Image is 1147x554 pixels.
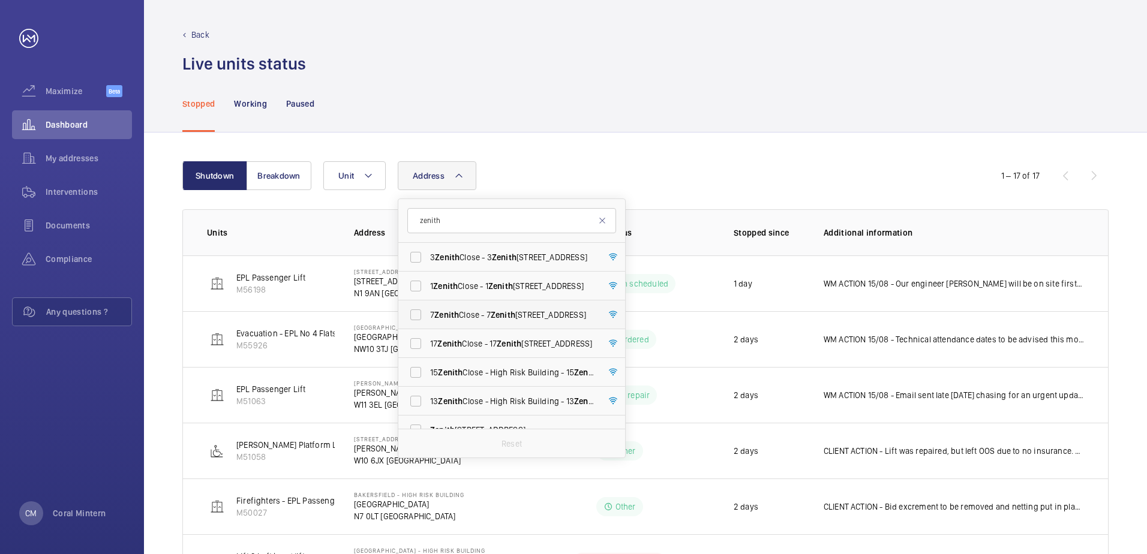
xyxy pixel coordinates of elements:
[615,501,636,513] p: Other
[354,399,460,411] p: W11 3EL [GEOGRAPHIC_DATA]
[210,444,224,458] img: platform_lift.svg
[236,327,377,339] p: Evacuation - EPL No 4 Flats 45-101 R/h
[182,53,306,75] h1: Live units status
[46,219,132,231] span: Documents
[106,85,122,97] span: Beta
[354,380,460,387] p: [PERSON_NAME] House
[354,268,485,275] p: [STREET_ADDRESS][PERSON_NAME]
[46,152,132,164] span: My addresses
[46,253,132,265] span: Compliance
[437,339,462,348] span: Zenith
[354,287,485,299] p: N1 9AN [GEOGRAPHIC_DATA]
[734,278,752,290] p: 1 day
[492,252,517,262] span: Zenith
[430,395,595,407] span: 13 Close - High Risk Building - 13 [STREET_ADDRESS]
[824,227,1084,239] p: Additional information
[430,251,595,263] span: 3 Close - 3 [STREET_ADDRESS]
[1001,170,1040,182] div: 1 – 17 of 17
[338,171,354,180] span: Unit
[210,332,224,347] img: elevator.svg
[286,98,314,110] p: Paused
[824,389,1084,401] p: WM ACTION 15/08 - Email sent late [DATE] chasing for an urgent update on this repair. WM ACTION 1...
[46,186,132,198] span: Interventions
[236,339,377,351] p: M55926
[734,445,758,457] p: 2 days
[574,396,599,406] span: Zenith
[236,451,345,463] p: M51058
[354,498,464,510] p: [GEOGRAPHIC_DATA]
[53,507,106,519] p: Coral Mintern
[354,547,485,554] p: [GEOGRAPHIC_DATA] - High Risk Building
[210,499,224,514] img: elevator.svg
[182,161,247,190] button: Shutdown
[430,280,595,292] span: 1 Close - 1 [STREET_ADDRESS]
[46,306,131,318] span: Any questions ?
[236,383,305,395] p: EPL Passenger Lift
[734,227,804,239] p: Stopped since
[236,495,376,507] p: Firefighters - EPL Passenger Lift No 2
[438,368,463,377] span: Zenith
[236,507,376,519] p: M50027
[46,85,106,97] span: Maximize
[210,276,224,291] img: elevator.svg
[207,227,335,239] p: Units
[491,310,515,320] span: Zenith
[824,333,1084,345] p: WM ACTION 15/08 - Technical attendance dates to be advised this morning. WM ACTION 14/08 - Parts ...
[354,435,464,442] p: [STREET_ADDRESS][PERSON_NAME]
[354,343,524,355] p: NW10 3TJ [GEOGRAPHIC_DATA]
[354,324,524,331] p: [GEOGRAPHIC_DATA] C Flats 45-101 - High Risk Building
[354,442,464,454] p: [PERSON_NAME] House
[430,424,595,436] span: [STREET_ADDRESS]
[824,278,1084,290] p: WM ACTION 15/08 - Our engineer [PERSON_NAME] will be on site first thing this morning. WM ACTION ...
[434,310,459,320] span: Zenith
[236,395,305,407] p: M51063
[438,396,463,406] span: Zenith
[236,272,305,284] p: EPL Passenger Lift
[354,275,485,287] p: [STREET_ADDRESS][PERSON_NAME]
[236,439,345,451] p: [PERSON_NAME] Platform Lift
[182,98,215,110] p: Stopped
[236,284,305,296] p: M56198
[191,29,209,41] p: Back
[430,366,595,378] span: 15 Close - High Risk Building - 15 [STREET_ADDRESS]
[354,454,464,466] p: W10 6JX [GEOGRAPHIC_DATA]
[824,445,1084,457] p: CLIENT ACTION - Lift was repaired, but left OOS due to no insurance. WM ACTION 13/08 - Tech engin...
[502,438,522,450] p: Reset
[430,338,595,350] span: 17 Close - 17 [STREET_ADDRESS]
[398,161,476,190] button: Address
[824,501,1084,513] p: CLIENT ACTION - Bid excrement to be removed and netting put in place to prevent this from happening.
[574,368,599,377] span: Zenith
[210,388,224,402] img: elevator.svg
[430,309,595,321] span: 7 Close - 7 [STREET_ADDRESS]
[354,510,464,522] p: N7 0LT [GEOGRAPHIC_DATA]
[433,281,458,291] span: Zenith
[354,331,524,343] p: [GEOGRAPHIC_DATA] C Flats 45-101
[247,161,311,190] button: Breakdown
[354,387,460,399] p: [PERSON_NAME] House
[497,339,521,348] span: Zenith
[354,491,464,498] p: Bakersfield - High Risk Building
[488,281,513,291] span: Zenith
[734,333,758,345] p: 2 days
[435,252,460,262] span: Zenith
[46,119,132,131] span: Dashboard
[407,208,616,233] input: Search by address
[734,389,758,401] p: 2 days
[430,425,455,435] span: Zenith
[323,161,386,190] button: Unit
[234,98,266,110] p: Working
[413,171,445,180] span: Address
[25,507,37,519] p: CM
[354,227,524,239] p: Address
[734,501,758,513] p: 2 days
